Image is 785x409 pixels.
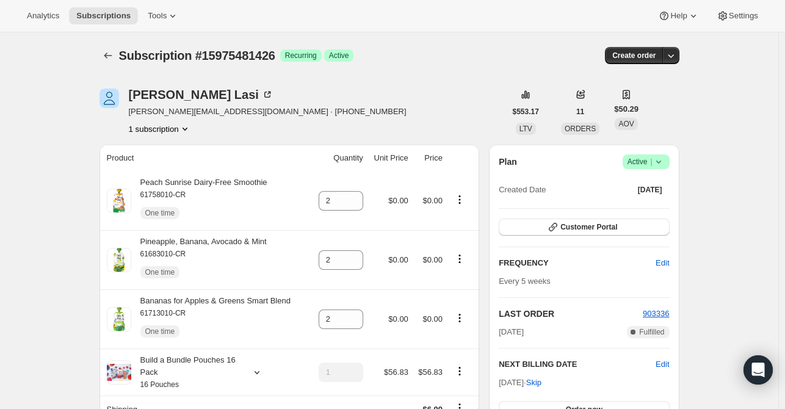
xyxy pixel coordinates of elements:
span: $56.83 [384,367,408,377]
span: Settings [729,11,758,21]
button: $553.17 [505,103,546,120]
button: Subscriptions [69,7,138,24]
div: Pineapple, Banana, Avocado & Mint [131,236,267,284]
img: product img [107,307,131,331]
span: Every 5 weeks [499,277,551,286]
img: product img [107,248,131,272]
span: Customer Portal [560,222,617,232]
span: AOV [618,120,634,128]
button: Help [651,7,706,24]
span: LTV [519,125,532,133]
span: Create order [612,51,656,60]
span: Active [329,51,349,60]
span: Created Date [499,184,546,196]
span: [PERSON_NAME][EMAIL_ADDRESS][DOMAIN_NAME] · [PHONE_NUMBER] [129,106,407,118]
span: $56.83 [418,367,443,377]
span: [DATE] [499,326,524,338]
span: $0.00 [388,314,408,324]
span: $0.00 [422,255,443,264]
span: Edit [656,257,669,269]
span: $0.00 [422,196,443,205]
span: $0.00 [388,196,408,205]
button: Product actions [450,311,469,325]
button: Subscriptions [99,47,117,64]
span: Subscription #15975481426 [119,49,275,62]
button: Create order [605,47,663,64]
span: ORDERS [565,125,596,133]
small: 61683010-CR [140,250,186,258]
span: One time [145,327,175,336]
span: Analytics [27,11,59,21]
th: Product [99,145,311,172]
span: $553.17 [513,107,539,117]
button: Skip [519,373,549,393]
button: Settings [709,7,765,24]
span: Fulfilled [639,327,664,337]
span: Tools [148,11,167,21]
span: Help [670,11,687,21]
small: 16 Pouches [140,380,179,389]
div: Bananas for Apples & Greens Smart Blend [131,295,291,344]
span: Skip [526,377,541,389]
img: product img [107,189,131,213]
h2: NEXT BILLING DATE [499,358,656,371]
div: Peach Sunrise Dairy-Free Smoothie [131,176,267,225]
div: Build a Bundle Pouches 16 Pack [131,354,241,391]
span: $50.29 [614,103,638,115]
button: Product actions [450,252,469,266]
div: Open Intercom Messenger [743,355,773,385]
h2: LAST ORDER [499,308,643,320]
th: Unit Price [367,145,412,172]
div: [PERSON_NAME] Lasi [129,89,273,101]
button: Product actions [129,123,191,135]
th: Price [412,145,446,172]
span: 11 [576,107,584,117]
span: One time [145,208,175,218]
span: One time [145,267,175,277]
h2: FREQUENCY [499,257,656,269]
button: Analytics [20,7,67,24]
span: [DATE] [638,185,662,195]
button: Product actions [450,364,469,378]
span: $0.00 [388,255,408,264]
button: Edit [648,253,676,273]
button: Tools [140,7,186,24]
th: Quantity [311,145,367,172]
h2: Plan [499,156,517,168]
button: 11 [569,103,591,120]
button: [DATE] [631,181,670,198]
span: | [650,157,652,167]
small: 61758010-CR [140,190,186,199]
button: Customer Portal [499,219,669,236]
span: $0.00 [422,314,443,324]
button: Edit [656,358,669,371]
button: 903336 [643,308,669,320]
span: Salimah Lasi [99,89,119,108]
span: Active [628,156,665,168]
button: Product actions [450,193,469,206]
span: Recurring [285,51,317,60]
span: [DATE] · [499,378,541,387]
span: Subscriptions [76,11,131,21]
a: 903336 [643,309,669,318]
small: 61713010-CR [140,309,186,317]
